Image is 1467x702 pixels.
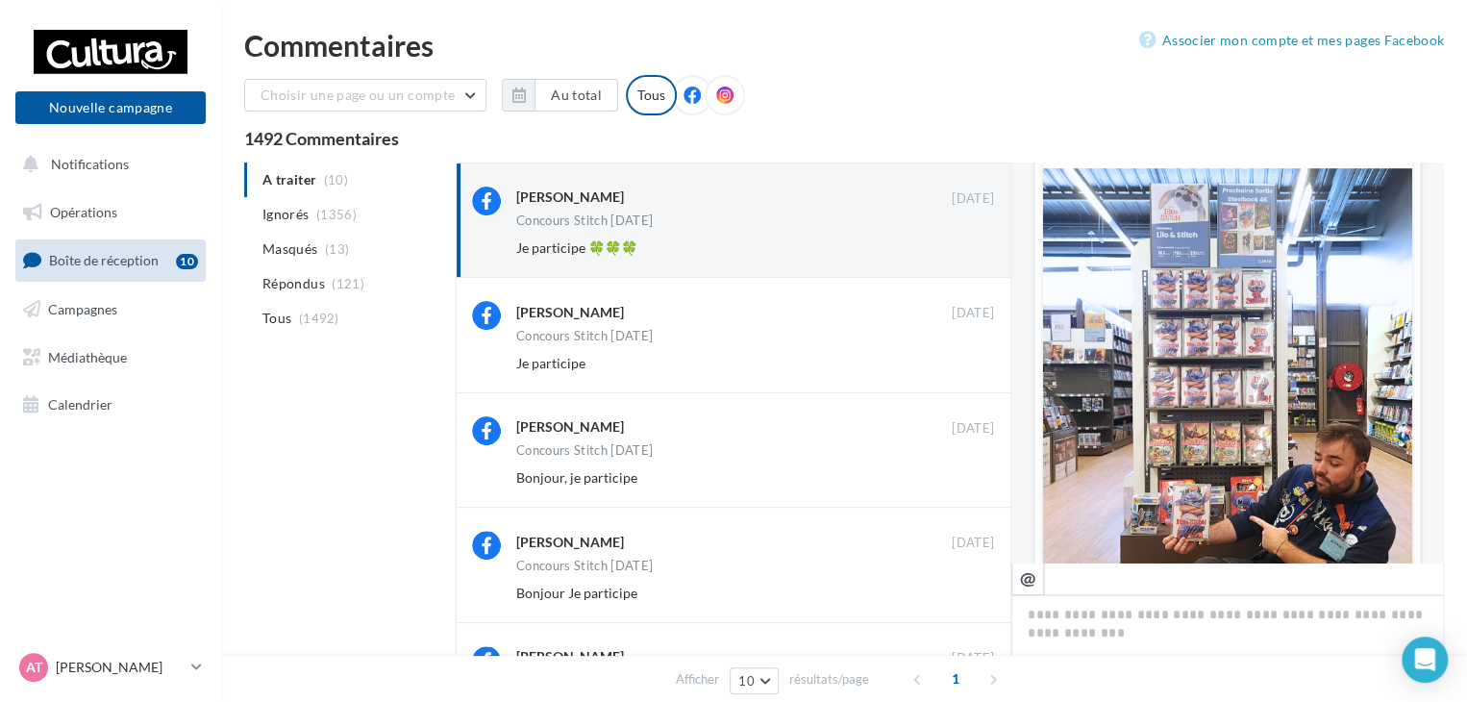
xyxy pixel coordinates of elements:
[516,585,637,601] span: Bonjour Je participe
[952,650,994,667] span: [DATE]
[535,79,618,112] button: Au total
[516,330,653,342] div: Concours Stitch [DATE]
[516,417,624,437] div: [PERSON_NAME]
[516,188,624,207] div: [PERSON_NAME]
[516,533,624,552] div: [PERSON_NAME]
[12,144,202,185] button: Notifications
[516,647,624,666] div: [PERSON_NAME]
[952,420,994,438] span: [DATE]
[50,204,117,220] span: Opérations
[262,205,309,224] span: Ignorés
[789,670,869,689] span: résultats/page
[1011,563,1044,595] button: @
[244,79,486,112] button: Choisir une page ou un compte
[952,305,994,322] span: [DATE]
[516,239,637,256] span: Je participe 🍀🍀🍀
[738,673,755,689] span: 10
[952,535,994,552] span: [DATE]
[176,254,198,269] div: 10
[516,444,653,457] div: Concours Stitch [DATE]
[12,338,210,378] a: Médiathèque
[516,303,624,322] div: [PERSON_NAME]
[940,664,971,694] span: 1
[626,75,677,115] div: Tous
[262,274,325,293] span: Répondus
[244,130,1444,147] div: 1492 Commentaires
[325,241,349,257] span: (13)
[332,276,364,291] span: (121)
[516,469,637,486] span: Bonjour, je participe
[1020,569,1036,587] i: @
[244,31,1444,60] div: Commentaires
[48,301,117,317] span: Campagnes
[676,670,719,689] span: Afficher
[262,309,291,328] span: Tous
[516,560,653,572] div: Concours Stitch [DATE]
[49,252,159,268] span: Boîte de réception
[12,289,210,330] a: Campagnes
[730,667,779,694] button: 10
[516,214,653,227] div: Concours Stitch [DATE]
[299,311,339,326] span: (1492)
[1402,637,1448,683] div: Open Intercom Messenger
[516,355,585,371] span: Je participe
[12,385,210,425] a: Calendrier
[51,156,129,172] span: Notifications
[261,87,455,103] span: Choisir une page ou un compte
[1139,29,1444,52] a: Associer mon compte et mes pages Facebook
[15,91,206,124] button: Nouvelle campagne
[952,190,994,208] span: [DATE]
[12,239,210,281] a: Boîte de réception10
[56,658,184,677] p: [PERSON_NAME]
[26,658,42,677] span: AT
[502,79,618,112] button: Au total
[15,649,206,686] a: AT [PERSON_NAME]
[262,239,317,259] span: Masqués
[48,348,127,364] span: Médiathèque
[12,192,210,233] a: Opérations
[48,396,112,413] span: Calendrier
[316,207,357,222] span: (1356)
